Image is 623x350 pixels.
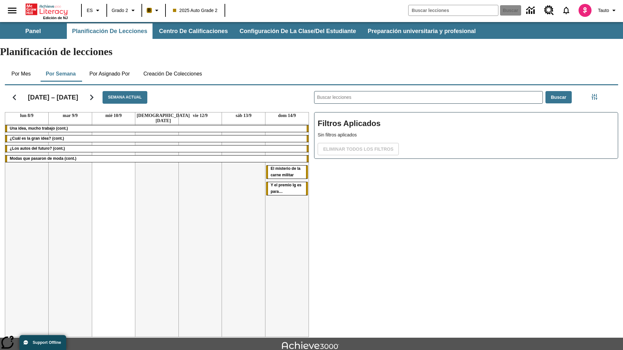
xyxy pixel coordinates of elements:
[409,5,498,16] input: Buscar campo
[26,2,68,20] div: Portada
[19,335,66,350] button: Support Offline
[5,125,309,132] div: Una idea, mucho trabajo (cont.)
[558,2,575,19] a: Notificaciones
[148,6,151,14] span: B
[84,66,135,82] button: Por asignado por
[588,90,601,103] button: Menú lateral de filtros
[309,83,618,337] div: Buscar
[84,5,104,16] button: Lenguaje: ES, Selecciona un idioma
[61,112,79,119] a: 9 de septiembre de 2025
[144,5,163,16] button: Boost El color de la clase es anaranjado claro. Cambiar el color de la clase.
[1,23,66,39] button: Panel
[5,66,37,82] button: Por mes
[5,156,309,162] div: Modas que pasaron de moda (cont.)
[318,116,615,132] h2: Filtros Aplicados
[28,93,78,101] h2: [DATE] – [DATE]
[595,5,620,16] button: Perfil/Configuración
[10,126,68,131] span: Una idea, mucho trabajo (cont.)
[545,91,572,104] button: Buscar
[234,23,361,39] button: Configuración de la clase/del estudiante
[33,340,61,345] span: Support Offline
[6,89,23,106] button: Regresar
[109,5,140,16] button: Grado: Grado 2, Elige un grado
[362,23,481,39] button: Preparación universitaria y profesional
[266,182,308,195] div: Y el premio Ig es para…
[314,112,618,159] div: Filtros Aplicados
[314,91,543,103] input: Buscar lecciones
[522,2,540,19] a: Centro de información
[10,156,76,161] span: Modas que pasaron de moda (cont.)
[67,23,153,39] button: Planificación de lecciones
[277,112,297,119] a: 14 de septiembre de 2025
[266,166,308,179] div: El misterio de la carne militar
[26,3,68,16] a: Portada
[173,7,218,14] span: 2025 Auto Grade 2
[5,146,309,152] div: ¿Los autos del futuro? (cont.)
[104,112,123,119] a: 10 de septiembre de 2025
[271,183,301,194] span: Y el premio Ig es para…
[138,66,207,82] button: Creación de colecciones
[5,135,309,142] div: ¿Cuál es la gran idea? (cont.)
[112,7,128,14] span: Grado 2
[598,7,609,14] span: Tauto
[103,91,147,104] button: Semana actual
[43,16,68,20] span: Edición de NJ
[540,2,558,19] a: Centro de recursos, Se abrirá en una pestaña nueva.
[318,132,615,138] p: Sin filtros aplicados
[191,112,209,119] a: 12 de septiembre de 2025
[135,112,191,124] a: 11 de septiembre de 2025
[271,166,300,177] span: El misterio de la carne militar
[83,89,100,106] button: Seguir
[87,7,93,14] span: ES
[10,146,65,151] span: ¿Los autos del futuro? (cont.)
[3,1,22,20] button: Abrir el menú lateral
[575,2,595,19] button: Escoja un nuevo avatar
[579,4,592,17] img: avatar image
[41,66,81,82] button: Por semana
[154,23,233,39] button: Centro de calificaciones
[19,112,35,119] a: 8 de septiembre de 2025
[234,112,253,119] a: 13 de septiembre de 2025
[10,136,64,141] span: ¿Cuál es la gran idea? (cont.)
